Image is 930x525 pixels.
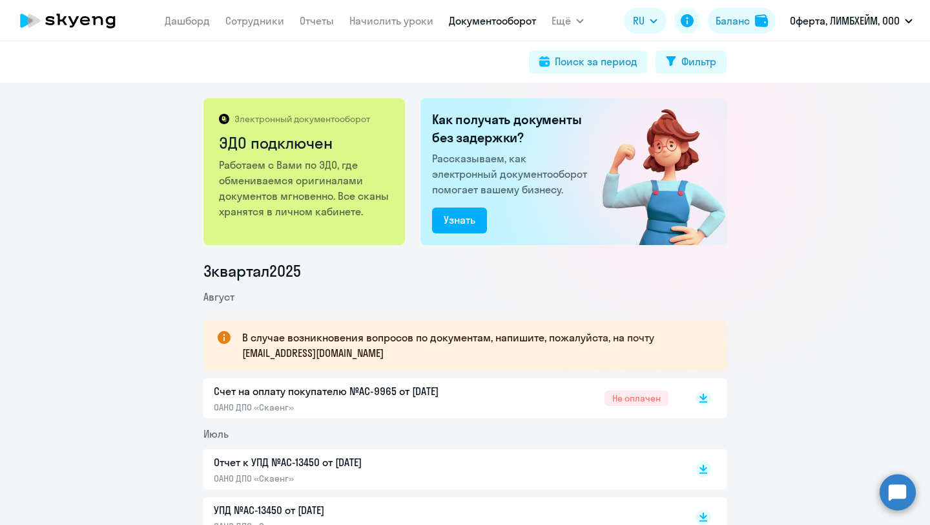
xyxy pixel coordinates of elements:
[225,14,284,27] a: Сотрудники
[529,50,648,74] button: Поиск за период
[783,5,919,36] button: Оферта, ЛИМБХЕЙМ, ООО
[708,8,776,34] button: Балансbalance
[203,290,234,303] span: Август
[633,13,645,28] span: RU
[214,455,485,470] p: Отчет к УПД №AC-13450 от [DATE]
[203,261,727,281] li: 3 квартал 2025
[214,383,668,413] a: Счет на оплату покупателю №AC-9965 от [DATE]ОАНО ДПО «Скаенг»Не оплачен
[555,54,637,69] div: Поиск за период
[349,14,433,27] a: Начислить уроки
[219,157,391,219] p: Работаем с Вами по ЭДО, где обмениваемся оригиналами документов мгновенно. Все сканы хранятся в л...
[449,14,536,27] a: Документооборот
[214,383,485,399] p: Счет на оплату покупателю №AC-9965 от [DATE]
[203,427,229,440] span: Июль
[604,391,668,406] span: Не оплачен
[755,14,768,27] img: balance
[432,151,592,197] p: Рассказываем, как электронный документооборот помогает вашему бизнесу.
[214,473,485,484] p: ОАНО ДПО «Скаенг»
[234,113,370,125] p: Электронный документооборот
[432,111,592,147] h2: Как получать документы без задержки?
[300,14,334,27] a: Отчеты
[552,8,584,34] button: Ещё
[716,13,750,28] div: Баланс
[624,8,666,34] button: RU
[656,50,727,74] button: Фильтр
[219,133,391,153] h2: ЭДО подключен
[552,13,571,28] span: Ещё
[790,13,900,28] p: Оферта, ЛИМБХЕЙМ, ООО
[214,502,485,518] p: УПД №AC-13450 от [DATE]
[432,208,487,233] button: Узнать
[444,212,475,228] div: Узнать
[214,402,485,413] p: ОАНО ДПО «Скаенг»
[165,14,210,27] a: Дашборд
[681,54,716,69] div: Фильтр
[242,330,703,361] p: В случае возникновения вопросов по документам, напишите, пожалуйста, на почту [EMAIL_ADDRESS][DOM...
[581,98,727,245] img: connected
[214,455,668,484] a: Отчет к УПД №AC-13450 от [DATE]ОАНО ДПО «Скаенг»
